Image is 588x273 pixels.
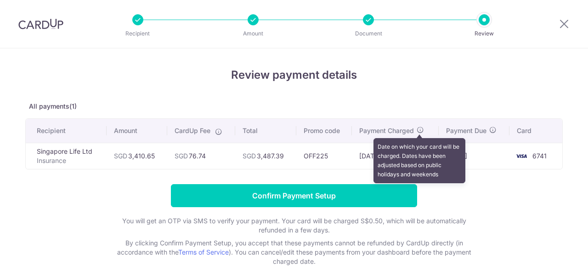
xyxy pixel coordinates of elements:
[171,184,417,207] input: Confirm Payment Setup
[235,119,296,143] th: Total
[439,143,510,169] td: [DATE]
[509,119,562,143] th: Card
[114,152,127,160] span: SGD
[296,143,352,169] td: OFF225
[532,152,547,160] span: 6741
[167,143,235,169] td: 76.74
[18,18,63,29] img: CardUp
[26,143,107,169] td: Singapore Life Ltd
[296,119,352,143] th: Promo code
[175,126,210,135] span: CardUp Fee
[352,143,439,169] td: [DATE]
[373,138,465,183] div: Date on which your card will be charged. Dates have been adjusted based on public holidays and we...
[107,119,167,143] th: Amount
[110,216,478,235] p: You will get an OTP via SMS to verify your payment. Your card will be charged S$0.50, which will ...
[450,29,518,38] p: Review
[359,126,414,135] span: Payment Charged
[25,67,563,83] h4: Review payment details
[235,143,296,169] td: 3,487.39
[334,29,402,38] p: Document
[25,102,563,111] p: All payments(1)
[219,29,287,38] p: Amount
[446,126,486,135] span: Payment Due
[107,143,167,169] td: 3,410.65
[175,152,188,160] span: SGD
[26,119,107,143] th: Recipient
[243,152,256,160] span: SGD
[110,238,478,266] p: By clicking Confirm Payment Setup, you accept that these payments cannot be refunded by CardUp di...
[104,29,172,38] p: Recipient
[512,151,531,162] img: <span class="translation_missing" title="translation missing: en.account_steps.new_confirm_form.b...
[178,248,229,256] a: Terms of Service
[37,156,99,165] p: Insurance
